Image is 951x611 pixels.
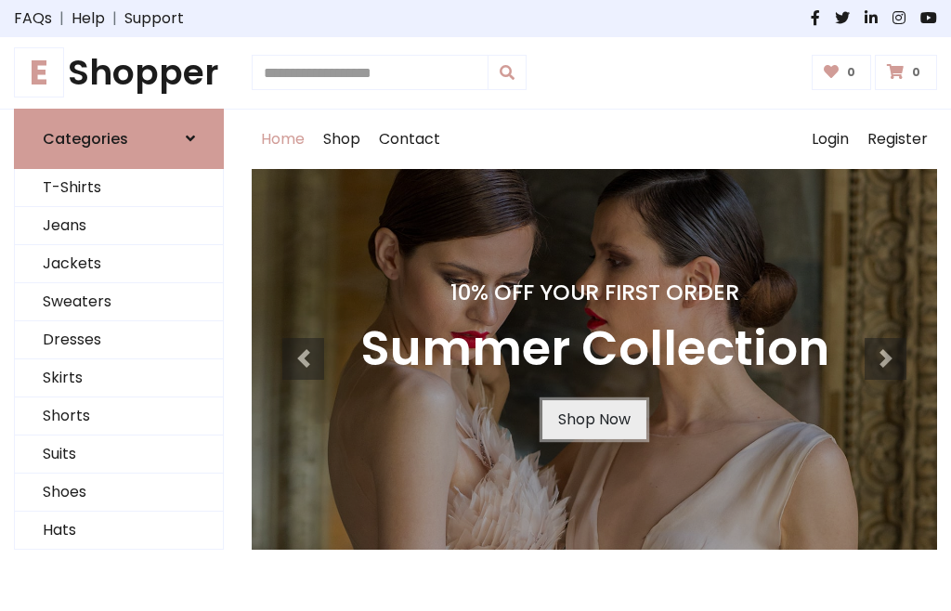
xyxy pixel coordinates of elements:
a: Jackets [15,245,223,283]
h6: Categories [43,130,128,148]
a: Shoes [15,474,223,512]
a: Login [802,110,858,169]
a: 0 [812,55,872,90]
h1: Shopper [14,52,224,94]
a: Skirts [15,359,223,397]
a: Categories [14,109,224,169]
span: | [105,7,124,30]
span: 0 [907,64,925,81]
a: Register [858,110,937,169]
h4: 10% Off Your First Order [360,279,829,305]
a: Sweaters [15,283,223,321]
span: 0 [842,64,860,81]
a: Contact [370,110,449,169]
a: Shop Now [542,400,646,439]
a: Home [252,110,314,169]
span: E [14,47,64,97]
a: T-Shirts [15,169,223,207]
h3: Summer Collection [360,320,829,378]
a: Suits [15,435,223,474]
a: 0 [875,55,937,90]
span: | [52,7,72,30]
a: Help [72,7,105,30]
a: Support [124,7,184,30]
a: EShopper [14,52,224,94]
a: Jeans [15,207,223,245]
a: Dresses [15,321,223,359]
a: Shop [314,110,370,169]
a: Shorts [15,397,223,435]
a: FAQs [14,7,52,30]
a: Hats [15,512,223,550]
